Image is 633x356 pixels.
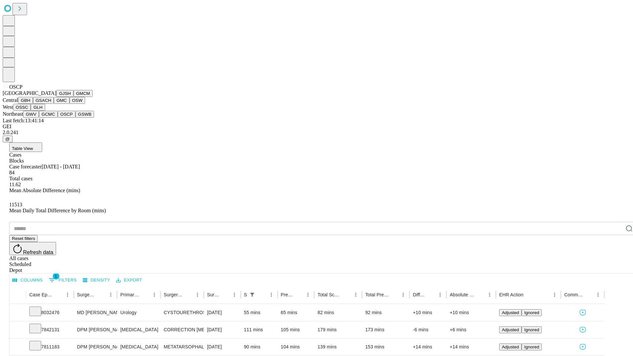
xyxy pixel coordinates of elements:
button: Sort [257,290,267,299]
div: 7842131 [29,321,71,338]
span: Adjusted [502,310,519,315]
div: Urology [120,304,157,321]
button: Menu [267,290,276,299]
span: Table View [12,146,33,151]
div: 90 mins [244,339,274,355]
span: Mean Daily Total Difference by Room (mins) [9,208,106,213]
button: OSCP [58,111,75,118]
button: Sort [54,290,63,299]
button: Sort [476,290,485,299]
button: GCMC [39,111,58,118]
div: Difference [413,292,426,297]
div: Comments [564,292,583,297]
button: Expand [13,324,23,336]
button: GSWB [75,111,94,118]
div: 153 mins [365,339,407,355]
span: West [3,104,13,110]
button: Sort [389,290,399,299]
div: CORRECTION [MEDICAL_DATA], DISTAL [MEDICAL_DATA] [MEDICAL_DATA] [164,321,200,338]
div: -6 mins [413,321,443,338]
button: Ignored [522,326,542,333]
button: Table View [9,142,42,152]
button: Menu [193,290,202,299]
span: [DATE] - [DATE] [42,164,80,169]
span: Northeast [3,111,23,117]
div: Primary Service [120,292,139,297]
button: Refresh data [9,242,56,255]
button: Ignored [522,343,542,350]
button: Sort [140,290,150,299]
div: [DATE] [207,304,237,321]
div: Surgery Date [207,292,220,297]
div: +6 mins [450,321,493,338]
div: 179 mins [317,321,359,338]
div: 139 mins [317,339,359,355]
button: Sort [221,290,230,299]
span: Ignored [524,327,539,332]
button: GWV [23,111,39,118]
span: Central [3,97,18,103]
div: DPM [PERSON_NAME] [77,339,114,355]
span: Adjusted [502,327,519,332]
button: GJSH [56,90,74,97]
button: Sort [426,290,436,299]
div: +10 mins [450,304,493,321]
div: DPM [PERSON_NAME] [77,321,114,338]
button: Sort [524,290,533,299]
div: 104 mins [281,339,311,355]
div: 55 mins [244,304,274,321]
span: Mean Absolute Difference (mins) [9,188,80,193]
div: [DATE] [207,339,237,355]
button: GMCM [74,90,93,97]
span: [GEOGRAPHIC_DATA] [3,90,56,96]
div: Case Epic Id [29,292,53,297]
div: EHR Action [499,292,523,297]
div: 7811183 [29,339,71,355]
div: CYSTOURETHROSCOPY [MEDICAL_DATA] WITH [MEDICAL_DATA] AND [MEDICAL_DATA] INSERTION [164,304,200,321]
button: Export [114,275,144,285]
button: Sort [294,290,303,299]
div: 92 mins [365,304,407,321]
span: 1 [53,273,59,280]
span: Last fetch: 13:41:14 [3,118,44,123]
button: Menu [230,290,239,299]
button: Menu [106,290,115,299]
button: Sort [584,290,593,299]
div: 111 mins [244,321,274,338]
div: 65 mins [281,304,311,321]
button: Ignored [522,309,542,316]
button: Adjusted [499,343,522,350]
button: Menu [303,290,313,299]
button: @ [3,135,13,142]
button: Expand [13,307,23,319]
button: Show filters [248,290,257,299]
div: Total Predicted Duration [365,292,389,297]
span: Refresh data [23,250,53,255]
button: Menu [150,290,159,299]
div: Absolute Difference [450,292,475,297]
div: [DATE] [207,321,237,338]
span: OSCP [9,84,22,90]
span: 11513 [9,202,22,207]
span: Total cases [9,176,32,181]
div: GEI [3,124,630,130]
span: Reset filters [12,236,35,241]
button: Expand [13,341,23,353]
button: Menu [436,290,445,299]
button: Menu [485,290,494,299]
button: GLH [31,104,45,111]
div: +14 mins [413,339,443,355]
button: Sort [184,290,193,299]
button: Select columns [11,275,45,285]
span: 11.62 [9,182,21,187]
button: OSSC [13,104,31,111]
div: METATARSOPHALANGEAL [MEDICAL_DATA] GREAT TOE [164,339,200,355]
button: Reset filters [9,235,38,242]
div: Surgery Name [164,292,183,297]
button: Sort [97,290,106,299]
button: GBH [18,97,33,104]
div: Surgeon Name [77,292,96,297]
div: [MEDICAL_DATA] [120,321,157,338]
div: +10 mins [413,304,443,321]
span: Ignored [524,310,539,315]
